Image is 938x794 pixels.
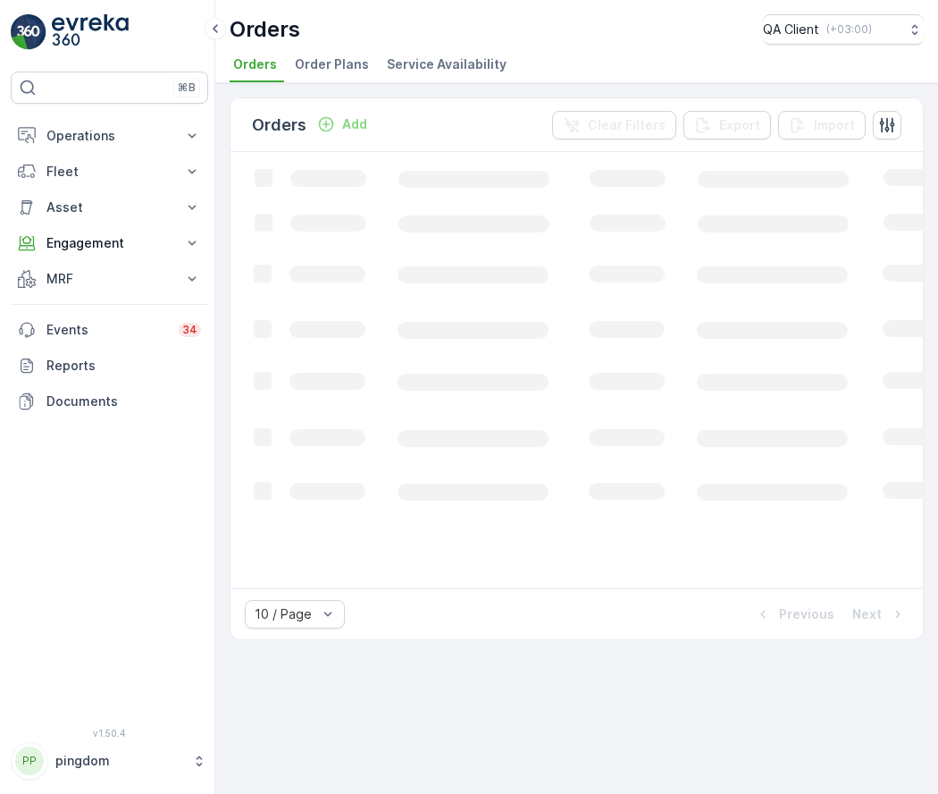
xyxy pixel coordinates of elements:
[342,115,367,133] p: Add
[230,15,300,44] p: Orders
[11,384,208,419] a: Documents
[46,234,172,252] p: Engagement
[387,55,507,73] span: Service Availability
[588,116,666,134] p: Clear Filters
[763,14,924,45] button: QA Client(+03:00)
[295,55,369,73] span: Order Plans
[852,605,882,623] p: Next
[55,752,183,770] p: pingdom
[46,163,172,181] p: Fleet
[778,111,866,139] button: Import
[11,728,208,739] span: v 1.50.4
[552,111,676,139] button: Clear Filters
[52,14,129,50] img: logo_light-DOdMpM7g.png
[46,393,201,410] p: Documents
[15,747,44,775] div: PP
[11,261,208,297] button: MRF
[11,312,208,348] a: Events34
[233,55,277,73] span: Orders
[779,605,834,623] p: Previous
[719,116,760,134] p: Export
[11,154,208,190] button: Fleet
[11,348,208,384] a: Reports
[11,14,46,50] img: logo
[11,742,208,780] button: PPpingdom
[46,321,168,339] p: Events
[46,270,172,288] p: MRF
[182,323,197,337] p: 34
[11,225,208,261] button: Engagement
[46,198,172,216] p: Asset
[252,113,306,138] p: Orders
[178,80,196,95] p: ⌘B
[46,357,201,375] p: Reports
[752,604,836,625] button: Previous
[826,22,872,37] p: ( +03:00 )
[46,127,172,145] p: Operations
[11,118,208,154] button: Operations
[683,111,771,139] button: Export
[310,114,374,135] button: Add
[814,116,855,134] p: Import
[763,21,819,38] p: QA Client
[850,604,909,625] button: Next
[11,190,208,225] button: Asset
